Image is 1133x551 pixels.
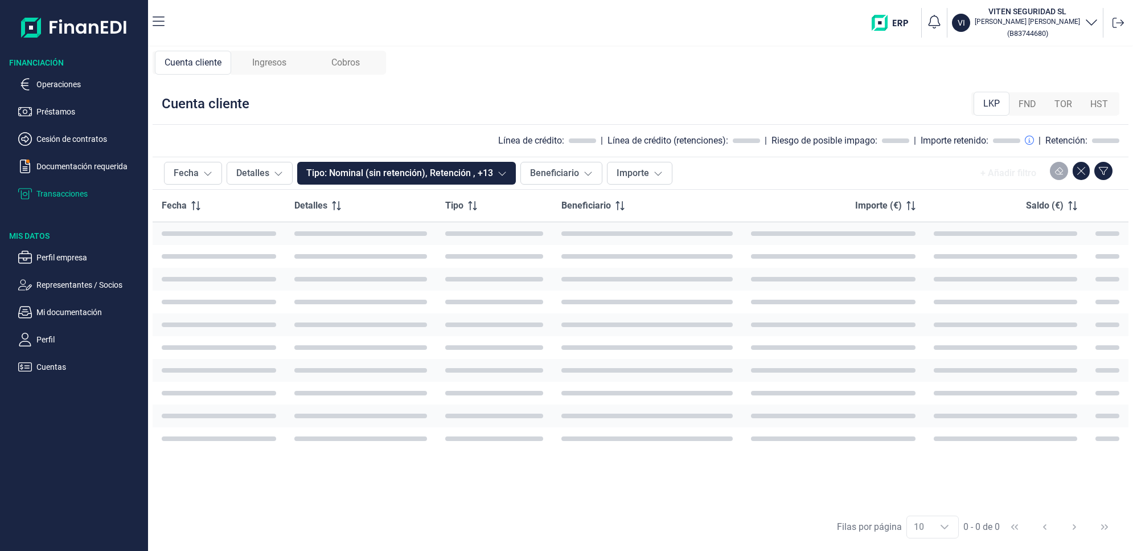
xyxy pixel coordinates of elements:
button: Préstamos [18,105,143,119]
img: Logo de aplicación [21,9,128,46]
span: Tipo [445,199,463,213]
span: Fecha [162,199,187,213]
div: Riesgo de posible impago: [771,135,877,146]
span: Cuenta cliente [165,56,221,70]
button: Fecha [164,162,222,185]
button: Tipo: Nominal (sin retención), Retención , +13 [297,162,516,185]
div: Ingresos [231,51,307,75]
button: Importe [607,162,672,185]
div: FND [1009,93,1045,116]
p: Cesión de contratos [36,132,143,146]
small: Copiar cif [1007,29,1048,38]
p: Mi documentación [36,305,143,319]
div: Línea de crédito: [498,135,564,146]
p: Perfil empresa [36,251,143,264]
button: VIVITEN SEGURIDAD SL[PERSON_NAME] [PERSON_NAME](B83744680) [952,6,1098,40]
p: Transacciones [36,187,143,201]
p: VI [958,17,965,28]
button: Next Page [1061,513,1088,541]
button: Detalles [227,162,293,185]
button: Transacciones [18,187,143,201]
button: Last Page [1091,513,1118,541]
button: Representantes / Socios [18,278,143,292]
span: LKP [983,97,1000,111]
span: Ingresos [252,56,286,70]
p: Operaciones [36,77,143,91]
div: | [1038,134,1041,148]
img: erp [872,15,917,31]
p: Documentación requerida [36,160,143,173]
button: Previous Page [1031,513,1058,541]
span: Cobros [331,56,360,70]
button: Perfil empresa [18,251,143,264]
div: Cuenta cliente [162,95,249,113]
div: | [914,134,916,148]
span: 0 - 0 de 0 [963,523,1000,532]
div: HST [1081,93,1117,116]
button: Perfil [18,333,143,346]
button: Operaciones [18,77,143,91]
button: Cuentas [18,360,143,374]
span: FND [1019,97,1036,111]
div: | [601,134,603,148]
div: LKP [974,92,1009,116]
button: Cesión de contratos [18,132,143,146]
button: Mi documentación [18,305,143,319]
button: Documentación requerida [18,160,143,173]
button: Beneficiario [520,162,602,185]
div: Línea de crédito (retenciones): [607,135,728,146]
span: TOR [1054,97,1072,111]
div: Cobros [307,51,384,75]
span: Detalles [294,199,327,213]
h3: VITEN SEGURIDAD SL [975,6,1080,17]
p: Cuentas [36,360,143,374]
div: TOR [1045,93,1081,116]
span: Saldo (€) [1026,199,1064,213]
span: HST [1090,97,1108,111]
div: Importe retenido: [921,135,988,146]
div: Retención: [1045,135,1087,146]
span: Importe (€) [855,199,902,213]
p: Perfil [36,333,143,346]
div: Choose [931,516,958,538]
div: Filas por página [837,520,902,534]
div: | [765,134,767,148]
p: Préstamos [36,105,143,119]
div: Cuenta cliente [155,51,231,75]
span: Beneficiario [561,199,611,213]
button: First Page [1001,513,1028,541]
p: Representantes / Socios [36,278,143,292]
p: [PERSON_NAME] [PERSON_NAME] [975,17,1080,26]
